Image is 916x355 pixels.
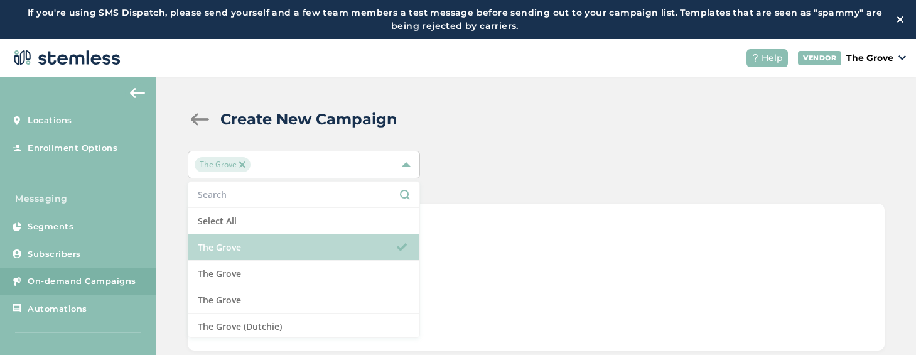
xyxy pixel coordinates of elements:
span: Subscribers [28,248,81,261]
iframe: Chat Widget [853,295,916,355]
li: The Grove [188,287,419,314]
p: The Grove [846,52,893,65]
img: icon-close-accent-8a337256.svg [239,161,245,168]
img: icon-arrow-back-accent-c549486e.svg [130,88,145,98]
span: Locations [28,114,72,127]
input: Search [198,188,410,201]
div: VENDOR [798,51,841,65]
img: icon_down-arrow-small-66adaf34.svg [898,55,906,60]
li: Select All [188,208,419,234]
img: logo-dark-0685b13c.svg [10,45,121,70]
span: On-demand Campaigns [28,275,136,288]
span: Enrollment Options [28,142,117,155]
img: icon-close-white-1ed751a3.svg [897,16,903,23]
li: The Grove (Dutchie) [188,314,419,339]
label: If you're using SMS Dispatch, please send yourself and a few team members a test message before s... [13,6,897,33]
span: Segments [28,221,73,233]
span: Automations [28,303,87,315]
img: icon-help-white-03924b79.svg [752,54,759,62]
h2: Create New Campaign [220,108,397,131]
li: The Grove [188,234,419,261]
span: The Grove [195,157,251,172]
span: Help [762,52,783,65]
li: The Grove [188,261,419,287]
